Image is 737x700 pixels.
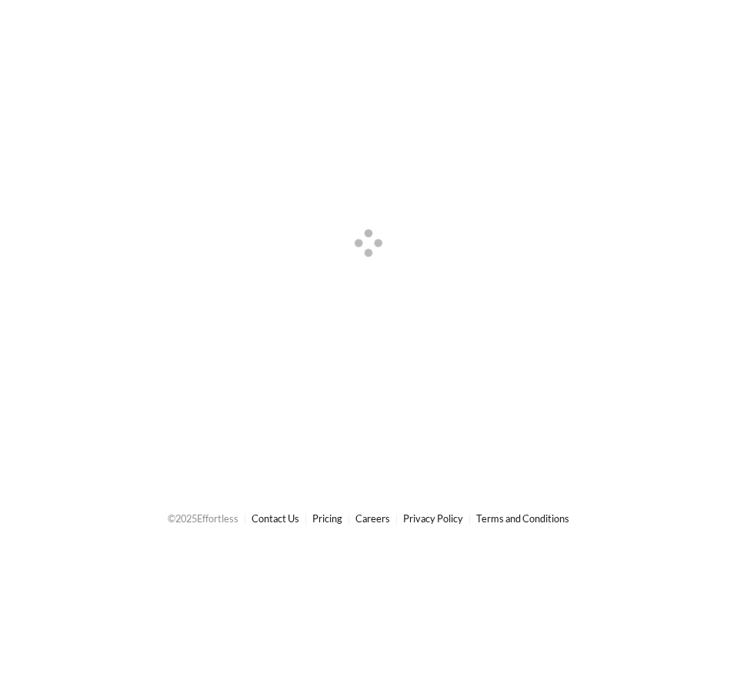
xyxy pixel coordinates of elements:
span: © 2025 Effortless [168,512,238,525]
a: Contact Us [252,512,299,525]
a: Terms and Conditions [476,512,569,525]
a: Privacy Policy [403,512,463,525]
a: Pricing [312,512,342,525]
a: Careers [355,512,390,525]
